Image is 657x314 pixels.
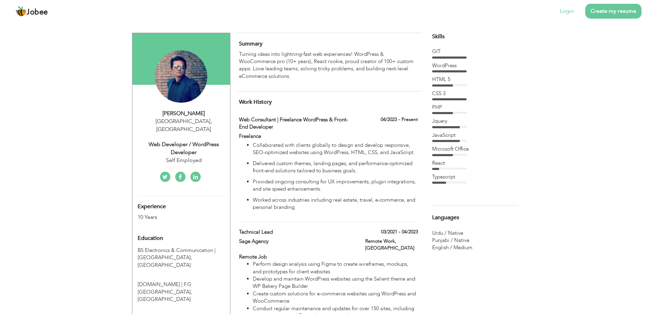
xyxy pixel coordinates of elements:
span: Urdu / Native [432,230,463,236]
div: JavaScript [432,132,518,139]
span: , [210,118,212,125]
p: Worked across industries including real estate, travel, e-commerce, and personal branding. [253,196,418,211]
span: [GEOGRAPHIC_DATA], [GEOGRAPHIC_DATA] [138,254,192,268]
a: Create my resume [585,4,641,19]
span: Experience [138,204,166,210]
div: GIT [432,48,518,55]
div: Jquery [432,118,518,125]
label: Sage Agency [239,238,355,245]
label: Technical Lead [239,229,355,236]
span: English / Medium [432,244,472,251]
span: BS Electronics & Communication, University of Lahore, [138,247,216,254]
div: [GEOGRAPHIC_DATA] [GEOGRAPHIC_DATA] [138,118,230,133]
p: Turning ideas into lightning-fast web experiences! WordPress & WooCommerce pro (10+ years), React... [239,51,418,80]
div: Self Employed [138,156,230,164]
li: Create custom solutions for e-commerce websites using WordPress and WooCommerce [253,290,418,305]
div: Web Developer / WordPress Developer [138,141,230,156]
label: 04/2023 - Present [381,116,418,123]
span: F.Sc, F.G Degree College, [138,281,182,288]
li: Perform design analysis using Figma to create wireframes, mockups, and prototypes for client webs... [253,261,418,275]
p: Provided ongoing consulting for UX improvements, plugin integrations, and site speed enhancements. [253,178,418,193]
a: Jobee [16,6,48,17]
label: Remote Work, [GEOGRAPHIC_DATA] [365,238,418,252]
strong: Remote Job [239,253,267,260]
div: PHP [432,104,518,111]
div: Microsoft Office [432,145,518,153]
span: F.G [GEOGRAPHIC_DATA], [GEOGRAPHIC_DATA] [138,281,192,303]
div: HTML 5 [432,76,518,83]
div: F.Sc, [132,271,230,303]
span: Work History [239,98,272,106]
li: Develop and maintain WordPress websites using the Salient theme and WP Bakery Page Builder [253,275,418,290]
div: BS Electronics & Communication, [132,247,230,269]
label: 03/2021 - 04/2023 [381,229,418,235]
label: Freelance [239,133,355,140]
div: [PERSON_NAME] [138,110,230,118]
div: React [432,160,518,167]
p: Collaborated with clients globally to design and develop responsive, SEO-optimized websites using... [253,142,418,156]
a: Login [560,7,574,15]
div: 10 Years [138,213,209,221]
span: Punjabi / Native [432,237,469,244]
img: jobee.io [16,6,27,17]
div: WordPress [432,62,518,69]
span: Education [138,235,163,242]
span: Skills [432,33,445,40]
div: CSS 3 [432,90,518,97]
span: Summary [239,40,262,48]
span: Languages [432,215,459,221]
p: Delivered custom themes, landing pages, and performance-optimized front-end solutions tailored to... [253,160,418,175]
label: Web Consultant | Freelance WordPress & Front-End Developer [239,116,355,131]
div: Typescript [432,173,518,181]
span: Jobee [27,9,48,16]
